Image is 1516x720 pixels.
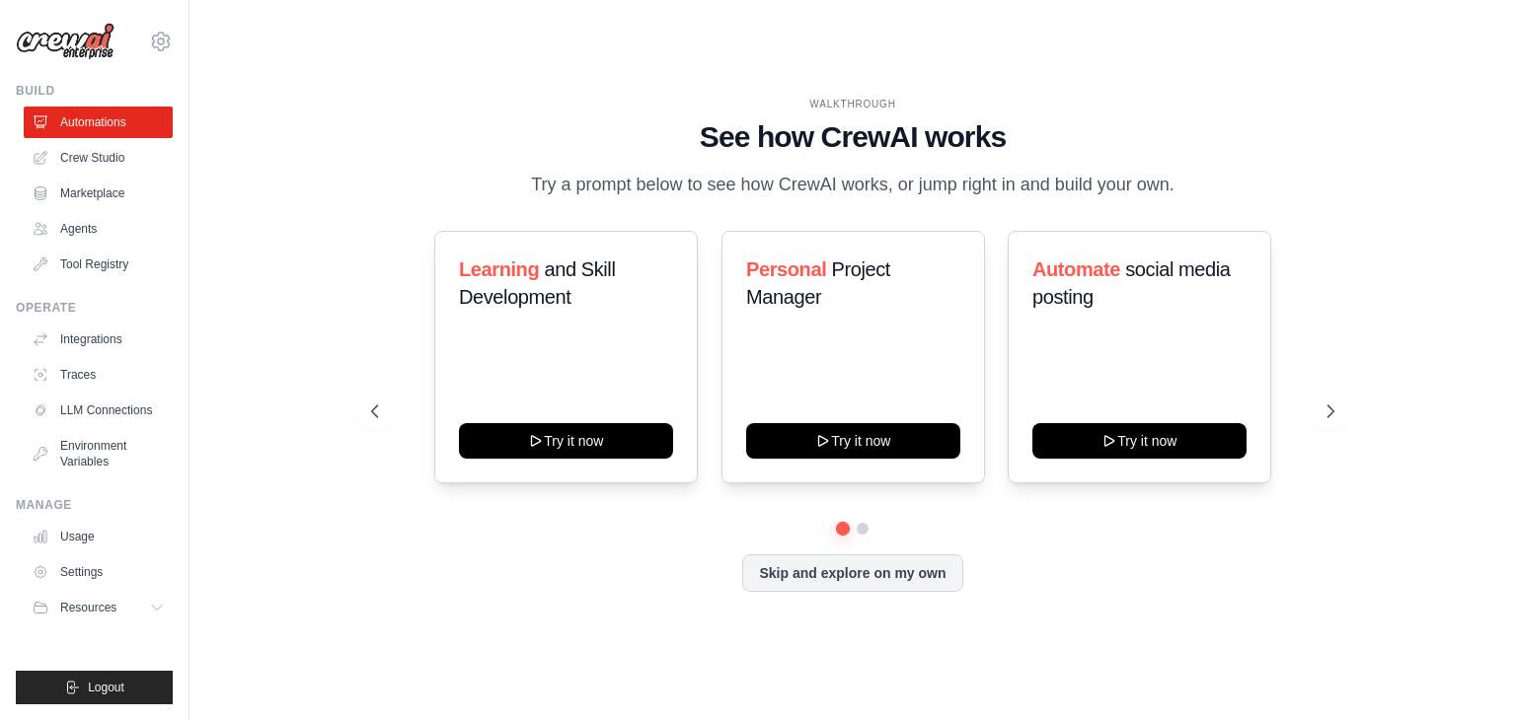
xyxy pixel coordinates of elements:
a: Settings [24,556,173,588]
img: Logo [16,23,114,60]
button: Try it now [459,423,673,459]
button: Try it now [746,423,960,459]
a: LLM Connections [24,395,173,426]
iframe: Chat Widget [1417,625,1516,720]
a: Crew Studio [24,142,173,174]
span: Project Manager [746,258,890,308]
a: Environment Variables [24,430,173,477]
a: Traces [24,359,173,391]
a: Agents [24,213,173,245]
button: Resources [24,592,173,623]
span: Resources [60,600,116,615]
span: Logout [88,680,124,695]
span: Personal [746,258,826,280]
a: Integrations [24,324,173,355]
div: Build [16,83,173,99]
div: Manage [16,497,173,513]
button: Skip and explore on my own [742,554,962,592]
a: Automations [24,107,173,138]
a: Marketplace [24,178,173,209]
h1: See how CrewAI works [371,119,1334,155]
button: Logout [16,671,173,704]
a: Usage [24,521,173,552]
span: social media posting [1032,258,1231,308]
a: Tool Registry [24,249,173,280]
span: Automate [1032,258,1120,280]
div: Operate [16,300,173,316]
p: Try a prompt below to see how CrewAI works, or jump right in and build your own. [521,171,1184,199]
span: Learning [459,258,539,280]
button: Try it now [1032,423,1247,459]
div: WALKTHROUGH [371,97,1334,111]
